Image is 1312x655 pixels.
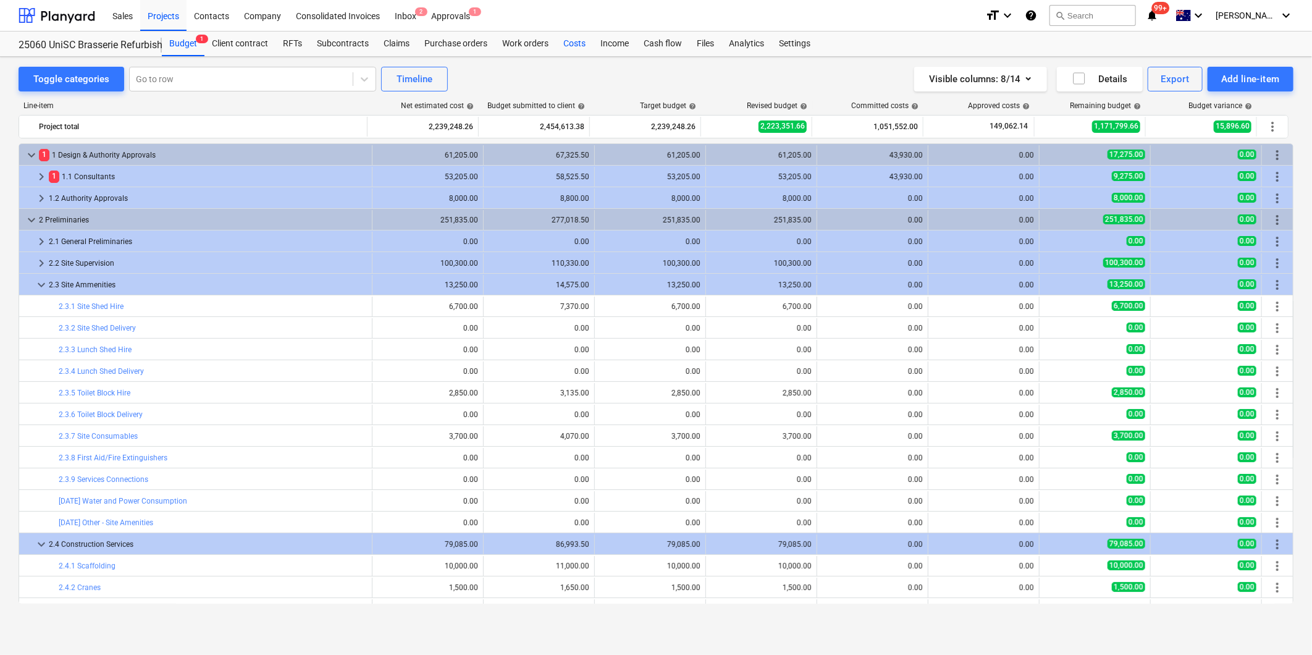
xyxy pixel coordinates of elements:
[59,497,187,505] a: [DATE] Water and Power Consumption
[933,281,1034,289] div: 0.00
[1238,150,1256,159] span: 0.00
[489,540,589,549] div: 86,993.50
[24,148,39,163] span: keyboard_arrow_down
[593,32,636,56] div: Income
[711,302,812,311] div: 6,700.00
[711,259,812,268] div: 100,300.00
[59,562,116,570] a: 2.4.1 Scaffolding
[1270,364,1285,379] span: More actions
[933,172,1034,181] div: 0.00
[822,410,923,419] div: 0.00
[39,117,362,137] div: Project total
[1270,429,1285,444] span: More actions
[1238,387,1256,397] span: 0.00
[59,583,101,592] a: 2.4.2 Cranes
[469,7,481,16] span: 1
[1127,517,1145,527] span: 0.00
[711,518,812,527] div: 0.00
[1270,407,1285,422] span: More actions
[49,167,367,187] div: 1.1 Consultants
[1020,103,1030,110] span: help
[1242,103,1252,110] span: help
[600,302,700,311] div: 6,700.00
[822,237,923,246] div: 0.00
[711,151,812,159] div: 61,205.00
[19,101,368,110] div: Line-item
[933,518,1034,527] div: 0.00
[822,475,923,484] div: 0.00
[59,454,167,462] a: 2.3.8 First Aid/Fire Extinguishers
[822,345,923,354] div: 0.00
[489,497,589,505] div: 0.00
[1270,277,1285,292] span: More actions
[1161,71,1190,87] div: Export
[204,32,275,56] div: Client contract
[59,345,132,354] a: 2.3.3 Lunch Shed Hire
[24,213,39,227] span: keyboard_arrow_down
[1108,150,1145,159] span: 17,275.00
[377,367,478,376] div: 0.00
[600,540,700,549] div: 79,085.00
[377,302,478,311] div: 6,700.00
[377,151,478,159] div: 61,205.00
[933,302,1034,311] div: 0.00
[689,32,721,56] a: Files
[1049,5,1136,26] button: Search
[933,324,1034,332] div: 0.00
[495,32,556,56] div: Work orders
[711,454,812,462] div: 0.00
[822,518,923,527] div: 0.00
[711,497,812,505] div: 0.00
[59,367,144,376] a: 2.3.4 Lunch Shed Delivery
[636,32,689,56] a: Cash flow
[1214,120,1251,132] span: 15,896.60
[600,410,700,419] div: 0.00
[1238,366,1256,376] span: 0.00
[401,101,474,110] div: Net estimated cost
[933,540,1034,549] div: 0.00
[822,367,923,376] div: 0.00
[822,497,923,505] div: 0.00
[1270,321,1285,336] span: More actions
[747,101,807,110] div: Revised budget
[489,454,589,462] div: 0.00
[933,345,1034,354] div: 0.00
[377,518,478,527] div: 0.00
[1108,539,1145,549] span: 79,085.00
[711,540,812,549] div: 79,085.00
[1250,596,1312,655] iframe: Chat Widget
[377,540,478,549] div: 79,085.00
[711,324,812,332] div: 0.00
[711,367,812,376] div: 0.00
[372,117,473,137] div: 2,239,248.26
[772,32,818,56] div: Settings
[1238,323,1256,332] span: 0.00
[1148,67,1203,91] button: Export
[489,345,589,354] div: 0.00
[415,7,427,16] span: 2
[711,432,812,441] div: 3,700.00
[600,432,700,441] div: 3,700.00
[711,562,812,570] div: 10,000.00
[1238,496,1256,505] span: 0.00
[275,32,309,56] div: RFTs
[600,389,700,397] div: 2,850.00
[600,367,700,376] div: 0.00
[1238,452,1256,462] span: 0.00
[49,171,59,182] span: 1
[822,151,923,159] div: 43,930.00
[914,67,1047,91] button: Visible columns:8/14
[933,497,1034,505] div: 0.00
[489,302,589,311] div: 7,370.00
[397,71,432,87] div: Timeline
[1057,67,1143,91] button: Details
[1270,386,1285,400] span: More actions
[711,410,812,419] div: 0.00
[34,234,49,249] span: keyboard_arrow_right
[909,103,919,110] span: help
[1270,299,1285,314] span: More actions
[1152,2,1170,14] span: 99+
[19,39,147,52] div: 25060 UniSC Brasserie Refurbishment
[1238,214,1256,224] span: 0.00
[162,32,204,56] a: Budget1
